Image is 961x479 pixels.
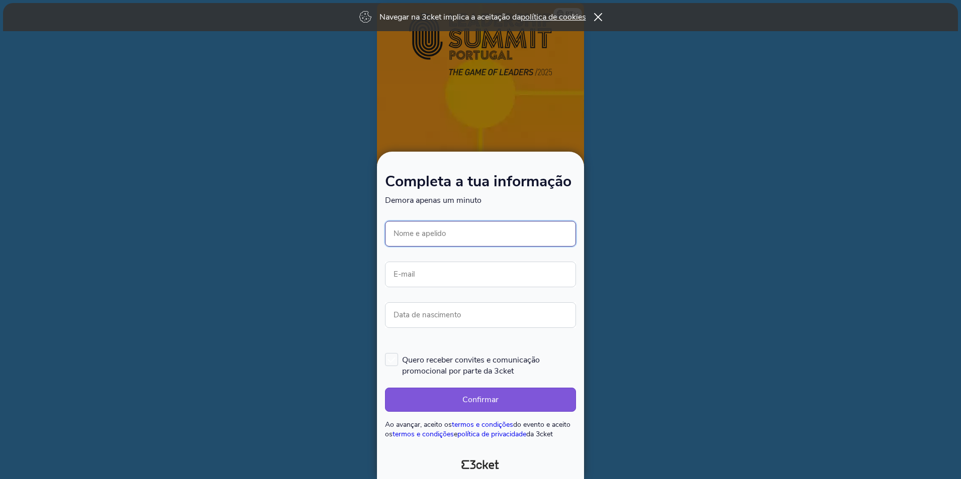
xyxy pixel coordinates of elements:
[452,420,513,429] a: termos e condições
[379,12,586,23] p: Navegar na 3cket implica a aceitação da
[402,353,576,377] span: Quero receber convites e comunicação promocional por parte da 3cket
[385,221,576,247] input: Nome e apelido
[385,420,576,439] p: Ao avançar, aceito os do evento e aceito os e da 3cket
[393,429,454,439] a: termos e condições
[385,195,576,206] p: Demora apenas um minuto
[385,302,576,328] input: Data de nascimento
[385,175,576,195] h1: Completa a tua informação
[385,262,576,287] input: E-mail
[457,429,526,439] a: política de privacidade
[385,221,454,246] label: Nome e apelido
[385,388,576,412] button: Confirmar
[521,12,586,23] a: política de cookies
[385,262,423,287] label: E-mail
